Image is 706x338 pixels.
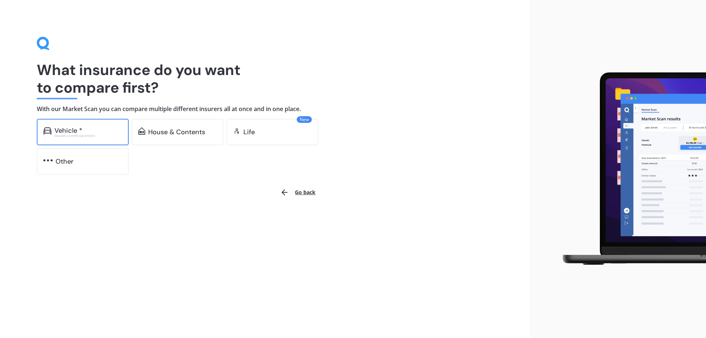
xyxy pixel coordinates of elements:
[138,127,145,135] img: home-and-contents.b802091223b8502ef2dd.svg
[54,127,82,134] div: Vehicle *
[552,68,706,270] img: laptop.webp
[233,127,240,135] img: life.f720d6a2d7cdcd3ad642.svg
[43,157,53,164] img: other.81dba5aafe580aa69f38.svg
[37,105,493,113] h4: With our Market Scan you can compare multiple different insurers all at once and in one place.
[276,184,320,201] button: Go back
[56,158,74,165] div: Other
[37,61,493,96] h1: What insurance do you want to compare first?
[43,127,51,135] img: car.f15378c7a67c060ca3f3.svg
[243,128,255,136] div: Life
[148,128,205,136] div: House & Contents
[54,134,122,137] div: Excludes commercial vehicles
[297,116,312,123] span: New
